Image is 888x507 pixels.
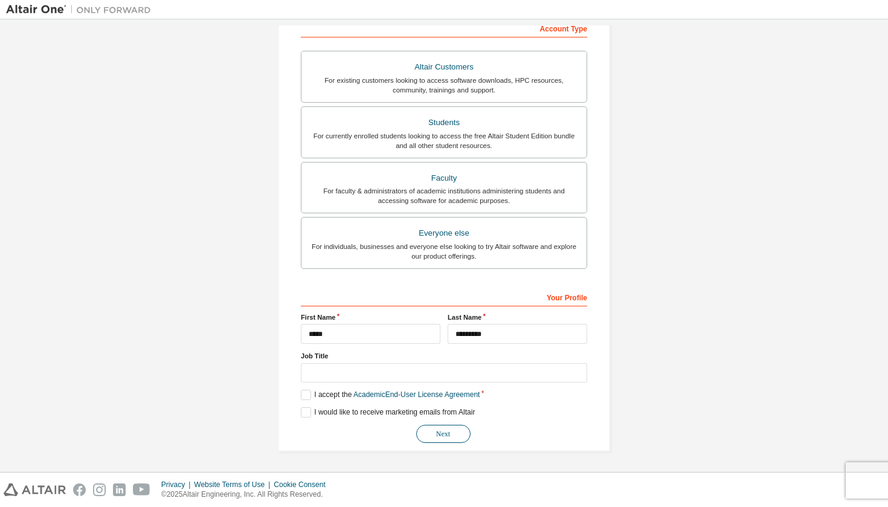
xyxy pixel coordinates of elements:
div: Your Profile [301,287,587,306]
div: Website Terms of Use [194,480,274,489]
button: Next [416,425,471,443]
div: Altair Customers [309,59,579,76]
label: First Name [301,312,440,322]
div: Privacy [161,480,194,489]
div: For currently enrolled students looking to access the free Altair Student Edition bundle and all ... [309,131,579,150]
div: For individuals, businesses and everyone else looking to try Altair software and explore our prod... [309,242,579,261]
img: linkedin.svg [113,483,126,496]
div: For faculty & administrators of academic institutions administering students and accessing softwa... [309,186,579,205]
div: Students [309,114,579,131]
img: youtube.svg [133,483,150,496]
div: Everyone else [309,225,579,242]
p: © 2025 Altair Engineering, Inc. All Rights Reserved. [161,489,333,500]
a: Academic End-User License Agreement [353,390,480,399]
img: instagram.svg [93,483,106,496]
div: Faculty [309,170,579,187]
label: Last Name [448,312,587,322]
img: Altair One [6,4,157,16]
img: altair_logo.svg [4,483,66,496]
label: I accept the [301,390,480,400]
label: I would like to receive marketing emails from Altair [301,407,475,418]
img: facebook.svg [73,483,86,496]
div: For existing customers looking to access software downloads, HPC resources, community, trainings ... [309,76,579,95]
label: Job Title [301,351,587,361]
div: Account Type [301,18,587,37]
div: Cookie Consent [274,480,332,489]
